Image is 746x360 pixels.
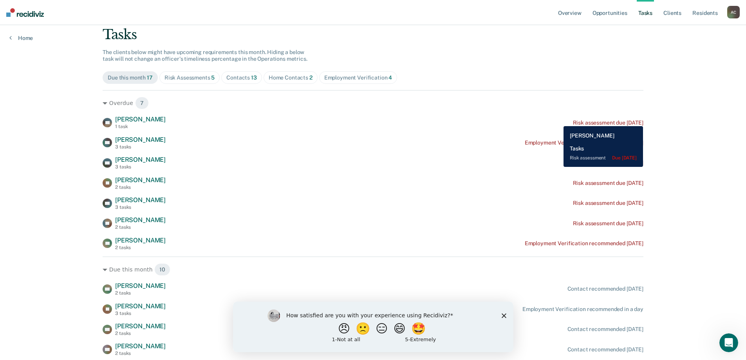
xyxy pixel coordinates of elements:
span: [PERSON_NAME] [115,176,166,184]
span: 4 [388,74,392,81]
div: Employment Verification [324,74,392,81]
span: 7 [135,97,149,109]
span: [PERSON_NAME] [115,196,166,204]
span: [PERSON_NAME] [115,342,166,350]
div: 2 tasks [115,290,166,296]
div: Risk assessment due [DATE] [573,200,643,206]
div: Contacts [226,74,257,81]
div: 3 tasks [115,311,166,316]
div: Contact recommended [DATE] [567,326,643,333]
span: 5 [211,74,215,81]
div: A C [727,6,740,18]
div: Overdue 7 [103,97,643,109]
div: 3 tasks [115,164,166,170]
span: [PERSON_NAME] [115,216,166,224]
button: AC [727,6,740,18]
div: 2 tasks [115,185,166,190]
div: Contact recommended [DATE] [567,286,643,292]
span: [PERSON_NAME] [115,116,166,123]
div: 2 tasks [115,224,166,230]
span: The clients below might have upcoming requirements this month. Hiding a below task will not chang... [103,49,307,62]
div: Risk assessment due [DATE] [573,159,643,166]
span: [PERSON_NAME] [115,302,166,310]
div: Home Contacts [269,74,312,81]
span: 2 [309,74,312,81]
span: [PERSON_NAME] [115,282,166,289]
div: 2 tasks [115,331,166,336]
div: Risk assessment due [DATE] [573,119,643,126]
iframe: Survey by Kim from Recidiviz [233,302,513,352]
div: Contact recommended [DATE] [567,346,643,353]
div: 1 task [115,124,166,129]
div: Risk Assessments [164,74,215,81]
span: [PERSON_NAME] [115,136,166,143]
div: Employment Verification recommended [DATE] [525,240,643,247]
span: [PERSON_NAME] [115,156,166,163]
div: Due this month [108,74,153,81]
div: Tasks [103,27,643,43]
div: Risk assessment due [DATE] [573,220,643,227]
div: Employment Verification recommended [DATE] [525,139,643,146]
a: Home [9,34,33,42]
div: 3 tasks [115,204,166,210]
span: [PERSON_NAME] [115,322,166,330]
img: Recidiviz [6,8,44,17]
div: 2 tasks [115,351,166,356]
span: [PERSON_NAME] [115,237,166,244]
span: 17 [147,74,153,81]
div: Risk assessment due [DATE] [573,180,643,186]
iframe: Intercom live chat [719,333,738,352]
div: Due this month 10 [103,263,643,276]
span: 10 [154,263,170,276]
div: 2 tasks [115,245,166,250]
span: 13 [251,74,257,81]
div: 3 tasks [115,144,166,150]
div: Employment Verification recommended in a day [522,306,643,313]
